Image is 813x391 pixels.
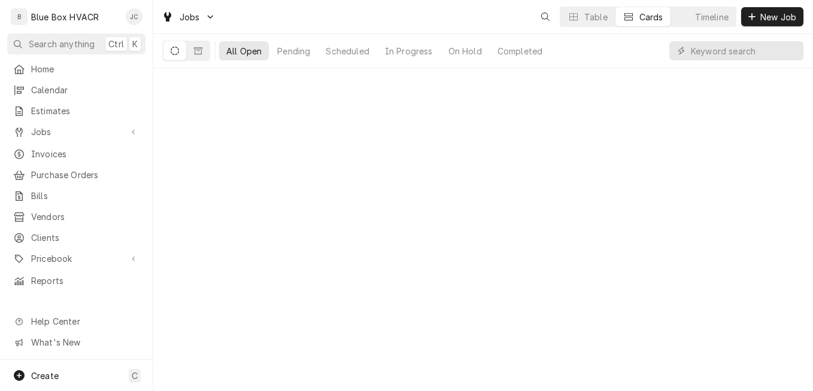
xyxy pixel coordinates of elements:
span: Clients [31,231,139,244]
span: Purchase Orders [31,169,139,181]
a: Bills [7,186,145,206]
span: Jobs [180,11,200,23]
button: New Job [741,7,803,26]
span: Vendors [31,210,139,223]
a: Go to Jobs [7,122,145,142]
span: New Job [758,11,799,23]
div: B [11,8,28,25]
div: Blue Box HVACR [31,11,99,23]
span: Create [31,371,59,381]
a: Go to What's New [7,332,145,352]
span: Invoices [31,148,139,160]
a: Purchase Orders [7,165,145,185]
div: Josh Canfield's Avatar [126,8,142,25]
div: All Open [226,45,262,57]
span: Home [31,63,139,75]
div: Table [584,11,608,23]
span: K [132,38,138,50]
span: Help Center [31,315,138,328]
div: Completed [497,45,542,57]
div: JC [126,8,142,25]
a: Calendar [7,80,145,100]
button: Open search [536,7,555,26]
a: Reports [7,271,145,291]
div: In Progress [385,45,433,57]
span: Calendar [31,84,139,96]
div: Scheduled [326,45,369,57]
a: Invoices [7,144,145,164]
div: Timeline [695,11,729,23]
span: Pricebook [31,252,122,265]
span: Reports [31,274,139,287]
div: Cards [639,11,663,23]
a: Vendors [7,207,145,227]
span: C [132,369,138,382]
span: Ctrl [108,38,124,50]
a: Go to Pricebook [7,249,145,268]
button: Search anythingCtrlK [7,33,145,54]
a: Home [7,59,145,79]
span: Bills [31,190,139,202]
div: On Hold [448,45,482,57]
span: What's New [31,336,138,349]
input: Keyword search [691,41,797,60]
span: Estimates [31,105,139,117]
a: Clients [7,228,145,248]
span: Search anything [29,38,95,50]
span: Jobs [31,126,122,138]
a: Go to Help Center [7,311,145,331]
a: Estimates [7,101,145,121]
div: Pending [277,45,310,57]
a: Go to Jobs [157,7,220,27]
